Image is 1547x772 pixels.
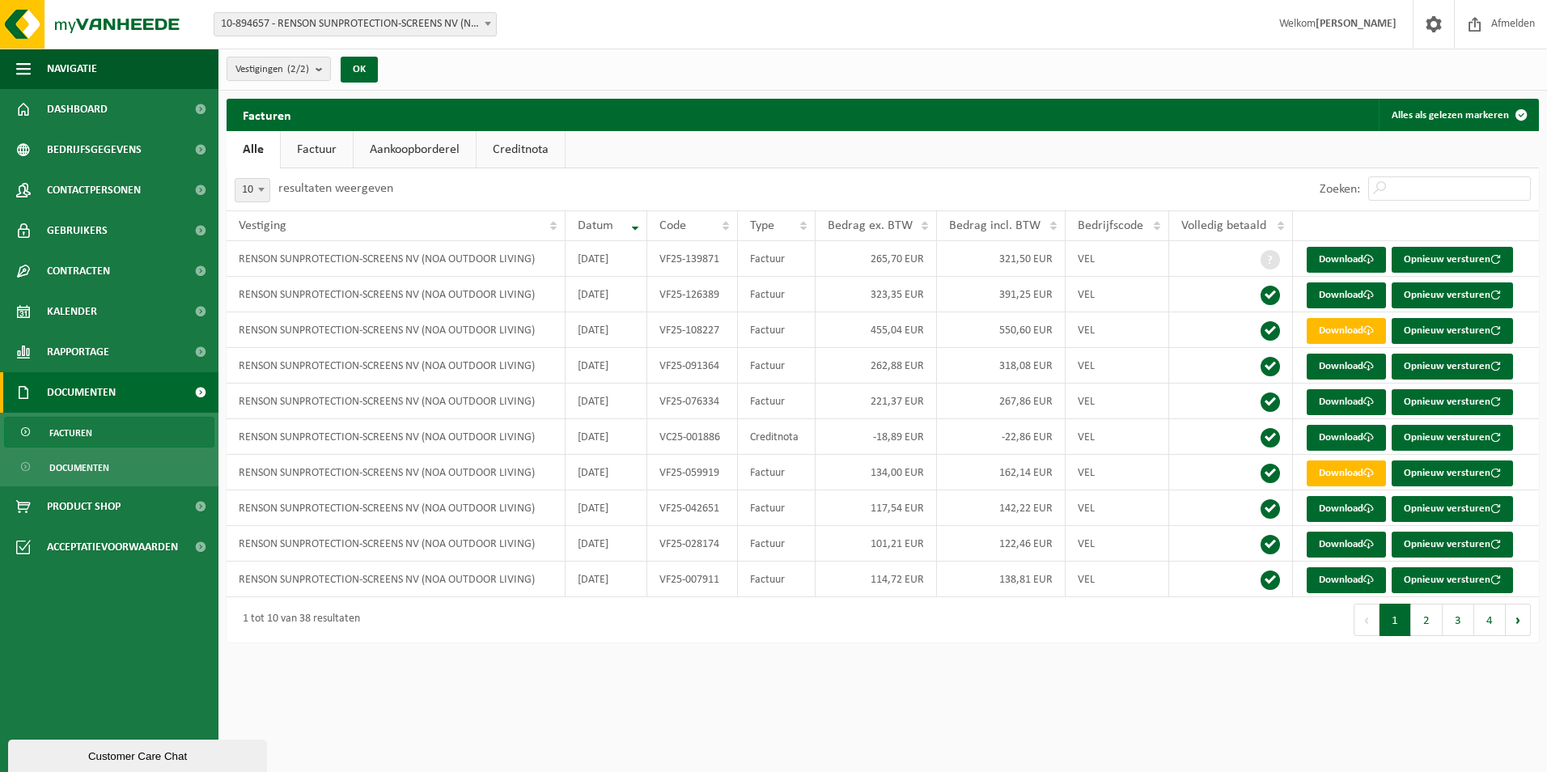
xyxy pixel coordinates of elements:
td: Factuur [738,562,816,597]
td: RENSON SUNPROTECTION-SCREENS NV (NOA OUTDOOR LIVING) [227,419,566,455]
td: 138,81 EUR [937,562,1066,597]
td: [DATE] [566,455,647,490]
a: Download [1307,318,1386,344]
span: Bedrag ex. BTW [828,219,913,232]
span: Vestigingen [235,57,309,82]
td: 101,21 EUR [816,526,937,562]
button: Opnieuw versturen [1392,389,1513,415]
td: 142,22 EUR [937,490,1066,526]
button: Opnieuw versturen [1392,425,1513,451]
div: 1 tot 10 van 38 resultaten [235,605,360,634]
a: Creditnota [477,131,565,168]
a: Download [1307,496,1386,522]
td: Creditnota [738,419,816,455]
a: Download [1307,460,1386,486]
span: Facturen [49,418,92,448]
button: Opnieuw versturen [1392,247,1513,273]
button: Opnieuw versturen [1392,354,1513,380]
td: 321,50 EUR [937,241,1066,277]
a: Alle [227,131,280,168]
button: 4 [1474,604,1506,636]
td: [DATE] [566,241,647,277]
td: 323,35 EUR [816,277,937,312]
td: VF25-139871 [647,241,738,277]
td: [DATE] [566,419,647,455]
td: VF25-007911 [647,562,738,597]
td: -18,89 EUR [816,419,937,455]
td: Factuur [738,490,816,526]
td: RENSON SUNPROTECTION-SCREENS NV (NOA OUTDOOR LIVING) [227,384,566,419]
td: 265,70 EUR [816,241,937,277]
button: Opnieuw versturen [1392,282,1513,308]
button: Vestigingen(2/2) [227,57,331,81]
a: Download [1307,567,1386,593]
td: Factuur [738,241,816,277]
td: VF25-059919 [647,455,738,490]
span: Code [659,219,686,232]
td: 117,54 EUR [816,490,937,526]
span: Contactpersonen [47,170,141,210]
a: Documenten [4,452,214,482]
span: Volledig betaald [1181,219,1266,232]
span: 10-894657 - RENSON SUNPROTECTION-SCREENS NV (NOA OUTDOOR LIVING) - WAREGEM [214,12,497,36]
td: VF25-028174 [647,526,738,562]
td: 122,46 EUR [937,526,1066,562]
span: Contracten [47,251,110,291]
button: Opnieuw versturen [1392,567,1513,593]
strong: [PERSON_NAME] [1316,18,1397,30]
button: 2 [1411,604,1443,636]
td: -22,86 EUR [937,419,1066,455]
span: Rapportage [47,332,109,372]
span: 10-894657 - RENSON SUNPROTECTION-SCREENS NV (NOA OUTDOOR LIVING) - WAREGEM [214,13,496,36]
span: Bedrijfsgegevens [47,129,142,170]
td: VEL [1066,419,1169,455]
button: 3 [1443,604,1474,636]
button: Alles als gelezen markeren [1379,99,1537,131]
a: Aankoopborderel [354,131,476,168]
span: Product Shop [47,486,121,527]
td: RENSON SUNPROTECTION-SCREENS NV (NOA OUTDOOR LIVING) [227,526,566,562]
td: [DATE] [566,490,647,526]
td: Factuur [738,312,816,348]
a: Download [1307,532,1386,558]
iframe: chat widget [8,736,270,772]
span: Navigatie [47,49,97,89]
button: 1 [1380,604,1411,636]
button: Opnieuw versturen [1392,496,1513,522]
td: 221,37 EUR [816,384,937,419]
a: Facturen [4,417,214,448]
td: 318,08 EUR [937,348,1066,384]
td: Factuur [738,455,816,490]
td: VF25-091364 [647,348,738,384]
td: RENSON SUNPROTECTION-SCREENS NV (NOA OUTDOOR LIVING) [227,455,566,490]
td: VEL [1066,455,1169,490]
a: Factuur [281,131,353,168]
span: 10 [235,178,270,202]
td: VEL [1066,277,1169,312]
td: VEL [1066,312,1169,348]
td: VF25-108227 [647,312,738,348]
td: [DATE] [566,277,647,312]
span: Bedrag incl. BTW [949,219,1041,232]
td: [DATE] [566,312,647,348]
td: Factuur [738,526,816,562]
td: VF25-126389 [647,277,738,312]
label: Zoeken: [1320,183,1360,196]
td: VEL [1066,526,1169,562]
count: (2/2) [287,64,309,74]
td: VF25-042651 [647,490,738,526]
td: VEL [1066,348,1169,384]
td: VEL [1066,490,1169,526]
h2: Facturen [227,99,307,130]
td: [DATE] [566,384,647,419]
td: Factuur [738,348,816,384]
td: VC25-001886 [647,419,738,455]
td: RENSON SUNPROTECTION-SCREENS NV (NOA OUTDOOR LIVING) [227,312,566,348]
td: 267,86 EUR [937,384,1066,419]
td: 162,14 EUR [937,455,1066,490]
button: Opnieuw versturen [1392,532,1513,558]
td: [DATE] [566,348,647,384]
td: VF25-076334 [647,384,738,419]
td: RENSON SUNPROTECTION-SCREENS NV (NOA OUTDOOR LIVING) [227,348,566,384]
td: RENSON SUNPROTECTION-SCREENS NV (NOA OUTDOOR LIVING) [227,490,566,526]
